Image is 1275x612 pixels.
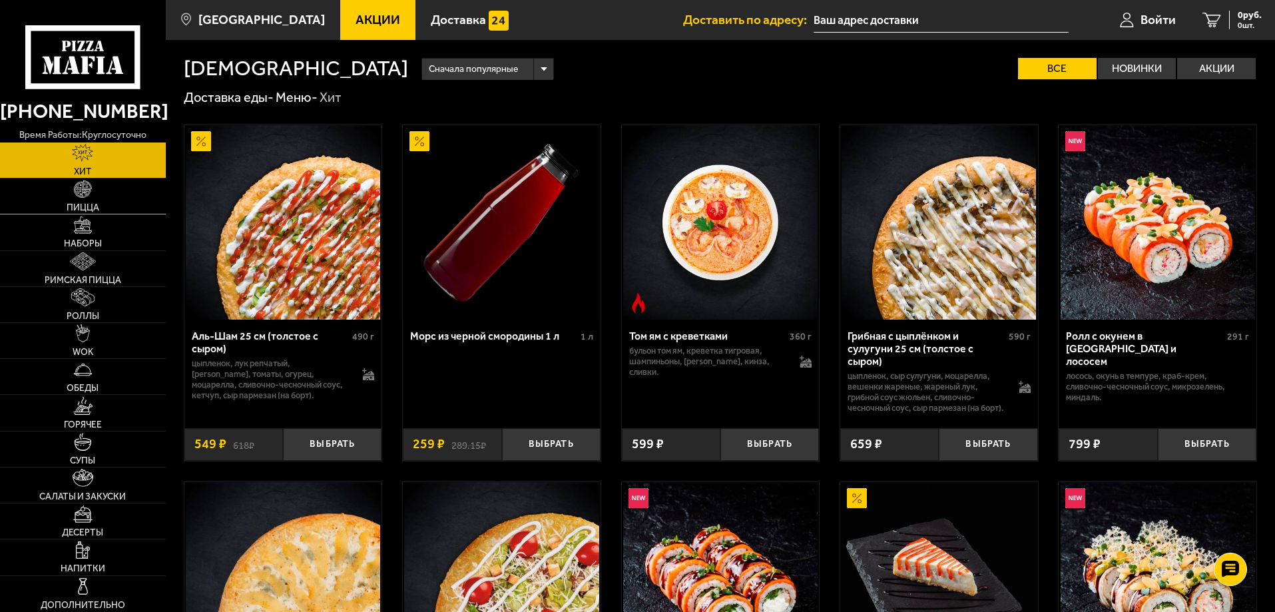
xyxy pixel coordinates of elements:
span: 360 г [790,331,812,342]
button: Выбрать [1158,428,1256,461]
label: Все [1018,58,1097,79]
span: Супы [70,456,95,465]
img: 15daf4d41897b9f0e9f617042186c801.svg [489,11,509,31]
div: Хит [320,89,342,107]
span: Дополнительно [41,601,125,610]
span: 259 ₽ [413,438,445,451]
span: 0 руб. [1238,11,1262,20]
span: [GEOGRAPHIC_DATA] [198,13,325,26]
button: Выбрать [283,428,382,461]
div: Том ям с креветками [629,330,787,342]
span: 0 шт. [1238,21,1262,29]
img: Аль-Шам 25 см (толстое с сыром) [186,125,380,320]
span: Обеды [67,384,99,393]
img: Новинка [629,488,648,508]
p: цыпленок, лук репчатый, [PERSON_NAME], томаты, огурец, моцарелла, сливочно-чесночный соус, кетчуп... [192,358,350,401]
div: Морс из черной смородины 1 л [410,330,577,342]
button: Выбрать [939,428,1037,461]
span: Горячее [64,420,102,430]
span: Хит [74,167,92,176]
button: Выбрать [720,428,819,461]
span: Десерты [62,528,103,537]
div: Грибная с цыплёнком и сулугуни 25 см (толстое с сыром) [848,330,1005,368]
label: Акции [1177,58,1256,79]
span: Салаты и закуски [39,492,126,501]
img: Ролл с окунем в темпуре и лососем [1061,125,1255,320]
span: 490 г [352,331,374,342]
img: Акционный [409,131,429,151]
span: Римская пицца [45,276,121,285]
p: цыпленок, сыр сулугуни, моцарелла, вешенки жареные, жареный лук, грибной соус Жюльен, сливочно-че... [848,371,1005,414]
img: Морс из черной смородины 1 л [404,125,599,320]
span: Наборы [64,239,102,248]
h1: [DEMOGRAPHIC_DATA] [184,58,408,79]
a: Меню- [276,89,318,105]
s: 618 ₽ [233,438,254,451]
img: Новинка [1065,488,1085,508]
div: Аль-Шам 25 см (толстое с сыром) [192,330,350,355]
span: 590 г [1009,331,1031,342]
img: Акционный [847,488,867,508]
img: Акционный [191,131,211,151]
span: Сначала популярные [429,57,518,82]
span: Акции [356,13,400,26]
img: Том ям с креветками [623,125,818,320]
p: бульон том ям, креветка тигровая, шампиньоны, [PERSON_NAME], кинза, сливки. [629,346,787,378]
label: Новинки [1098,58,1176,79]
img: Грибная с цыплёнком и сулугуни 25 см (толстое с сыром) [842,125,1036,320]
span: Доставка [431,13,486,26]
a: АкционныйМорс из черной смородины 1 л [403,125,601,320]
img: Новинка [1065,131,1085,151]
span: Войти [1141,13,1176,26]
input: Ваш адрес доставки [814,8,1069,33]
span: WOK [73,348,93,357]
a: НовинкаРолл с окунем в темпуре и лососем [1059,125,1256,320]
span: 659 ₽ [850,438,882,451]
span: Пицца [67,203,99,212]
img: Острое блюдо [629,293,648,313]
span: 799 ₽ [1069,438,1101,451]
span: 549 ₽ [194,438,226,451]
span: 599 ₽ [632,438,664,451]
div: Ролл с окунем в [GEOGRAPHIC_DATA] и лососем [1066,330,1224,368]
span: 291 г [1227,331,1249,342]
a: Острое блюдоТом ям с креветками [622,125,820,320]
span: Доставить по адресу: [683,13,814,26]
s: 289.15 ₽ [451,438,486,451]
span: Напитки [61,564,105,573]
button: Выбрать [502,428,601,461]
p: лосось, окунь в темпуре, краб-крем, сливочно-чесночный соус, микрозелень, миндаль. [1066,371,1249,403]
span: Роллы [67,312,99,321]
a: Доставка еды- [184,89,274,105]
a: АкционныйАль-Шам 25 см (толстое с сыром) [184,125,382,320]
a: Грибная с цыплёнком и сулугуни 25 см (толстое с сыром) [840,125,1038,320]
span: 1 л [581,331,593,342]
